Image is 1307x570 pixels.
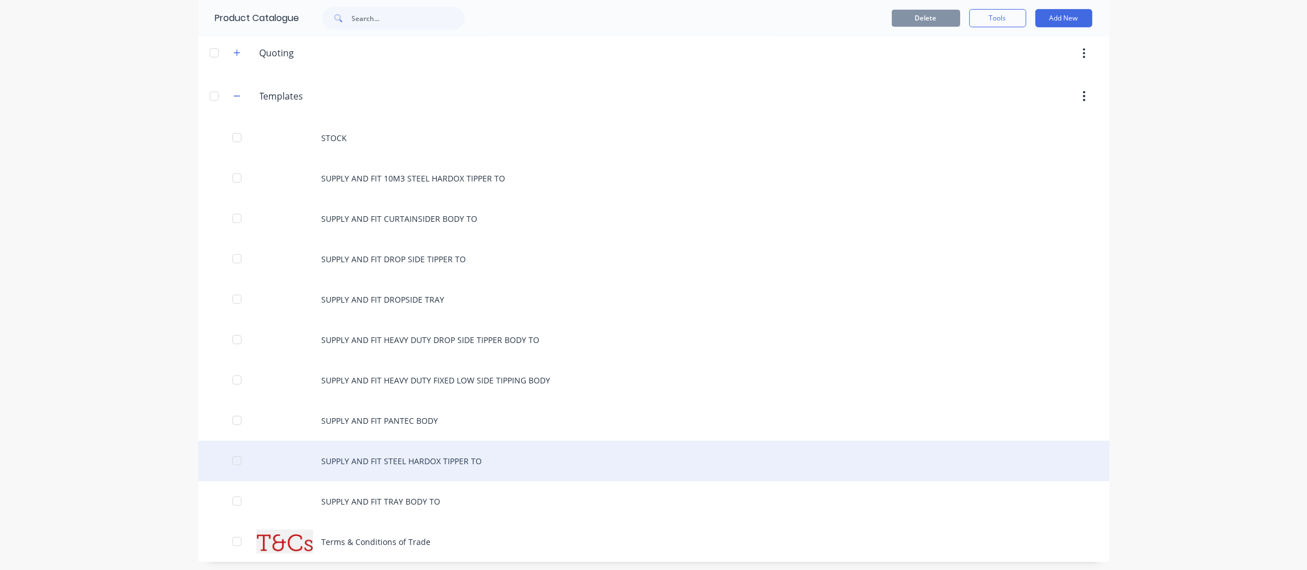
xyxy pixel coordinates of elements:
div: SUPPLY AND FIT TRAY BODY TO [198,481,1109,522]
div: SUPPLY AND FIT HEAVY DUTY FIXED LOW SIDE TIPPING BODY [198,360,1109,400]
input: Enter category name [260,89,395,103]
button: Add New [1035,9,1092,27]
div: SUPPLY AND FIT PANTEC BODY [198,400,1109,441]
div: SUPPLY AND FIT DROPSIDE TRAY [198,279,1109,320]
div: Terms & Conditions of TradeTerms & Conditions of Trade [198,522,1109,562]
button: Delete [892,10,960,27]
input: Search... [352,7,465,30]
input: Enter category name [260,46,395,60]
div: SUPPLY AND FIT 10M3 STEEL HARDOX TIPPER TO [198,158,1109,199]
div: SUPPLY AND FIT STEEL HARDOX TIPPER TO [198,441,1109,481]
div: SUPPLY AND FIT HEAVY DUTY DROP SIDE TIPPER BODY TO [198,320,1109,360]
div: SUPPLY AND FIT DROP SIDE TIPPER TO [198,239,1109,279]
button: Tools [969,9,1026,27]
div: STOCK [198,118,1109,158]
div: SUPPLY AND FIT CURTAINSIDER BODY TO [198,199,1109,239]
